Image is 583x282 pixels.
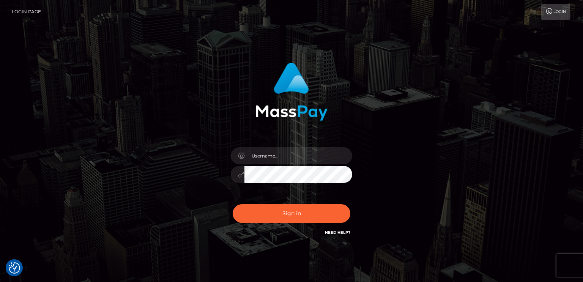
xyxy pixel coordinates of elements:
[9,262,20,274] img: Revisit consent button
[9,262,20,274] button: Consent Preferences
[244,147,352,164] input: Username...
[325,230,350,235] a: Need Help?
[541,4,570,20] a: Login
[12,4,41,20] a: Login Page
[255,63,328,121] img: MassPay Login
[233,204,350,223] button: Sign in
